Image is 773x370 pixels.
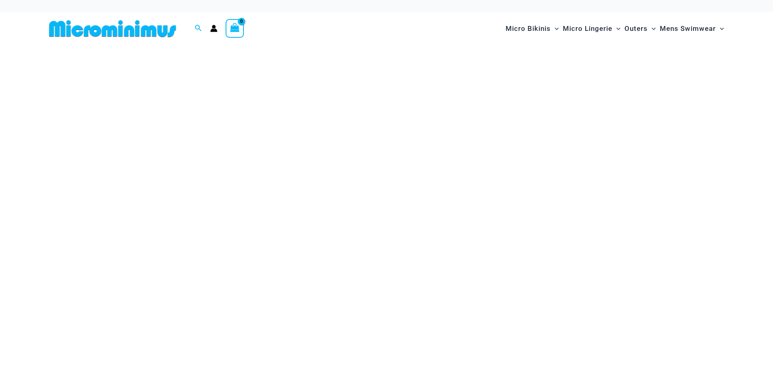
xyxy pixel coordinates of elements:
a: Search icon link [195,24,202,34]
span: Menu Toggle [648,18,656,39]
span: Micro Lingerie [563,18,612,39]
img: MM SHOP LOGO FLAT [46,19,179,38]
a: Micro LingerieMenu ToggleMenu Toggle [561,16,622,41]
a: View Shopping Cart, empty [226,19,244,38]
span: Menu Toggle [551,18,559,39]
a: OutersMenu ToggleMenu Toggle [622,16,658,41]
span: Outers [624,18,648,39]
a: Mens SwimwearMenu ToggleMenu Toggle [658,16,726,41]
span: Menu Toggle [716,18,724,39]
span: Mens Swimwear [660,18,716,39]
a: Micro BikinisMenu ToggleMenu Toggle [504,16,561,41]
span: Micro Bikinis [506,18,551,39]
a: Account icon link [210,25,217,32]
span: Menu Toggle [612,18,620,39]
nav: Site Navigation [502,15,728,42]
